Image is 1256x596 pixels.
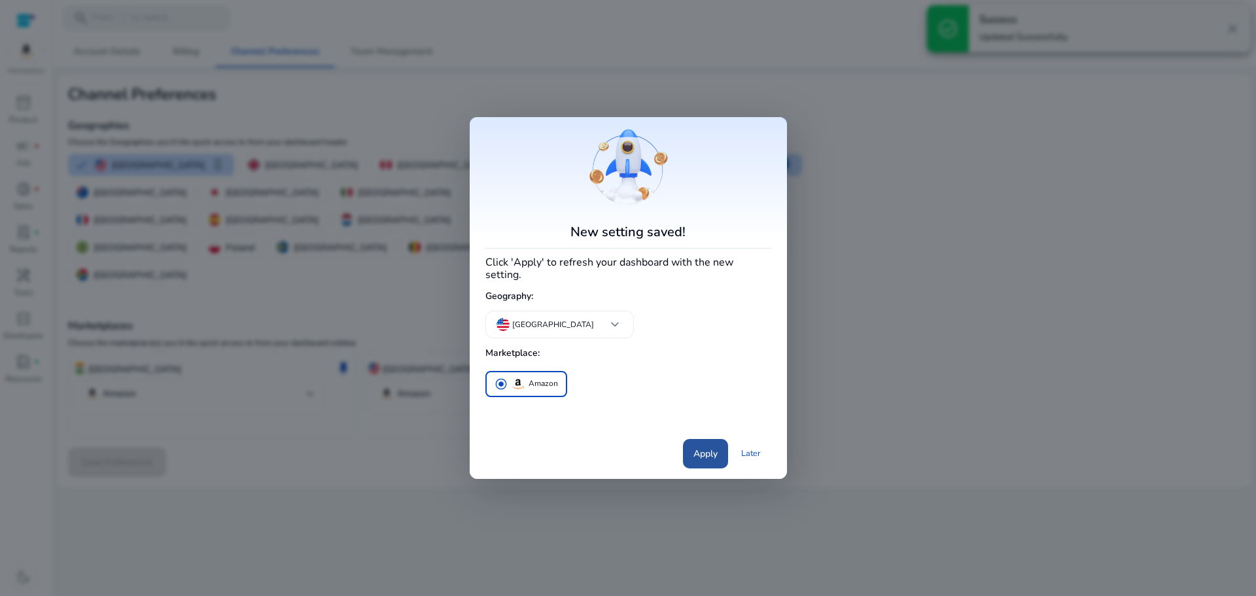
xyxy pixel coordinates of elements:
[485,254,771,281] h4: Click 'Apply' to refresh your dashboard with the new setting.
[497,318,510,331] img: us.svg
[485,343,771,364] h5: Marketplace:
[693,447,718,461] span: Apply
[512,319,594,330] p: [GEOGRAPHIC_DATA]
[607,317,623,332] span: keyboard_arrow_down
[510,376,526,392] img: amazon.svg
[731,442,771,465] a: Later
[485,286,771,307] h5: Geography:
[495,377,508,391] span: radio_button_checked
[529,377,558,391] p: Amazon
[683,439,728,468] button: Apply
